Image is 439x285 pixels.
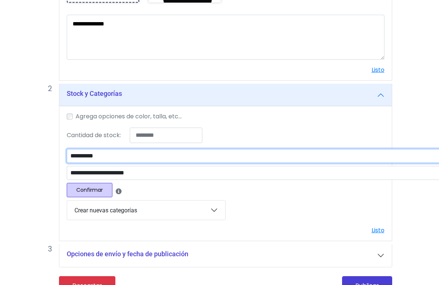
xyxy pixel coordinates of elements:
label: Agrega opciones de color, talla, etc... [76,112,182,121]
button: Opciones de envío y fecha de publicación [59,244,392,267]
label: Cantidad de stock: [67,131,121,140]
a: Listo [372,66,384,74]
h5: Stock y Categorías [67,90,122,98]
h5: Opciones de envío y fecha de publicación [67,250,188,258]
a: Listo [372,226,384,234]
button: Crear nuevas categorías [67,201,225,220]
button: Stock y Categorías [59,84,392,107]
button: Confirmar [67,183,112,197]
